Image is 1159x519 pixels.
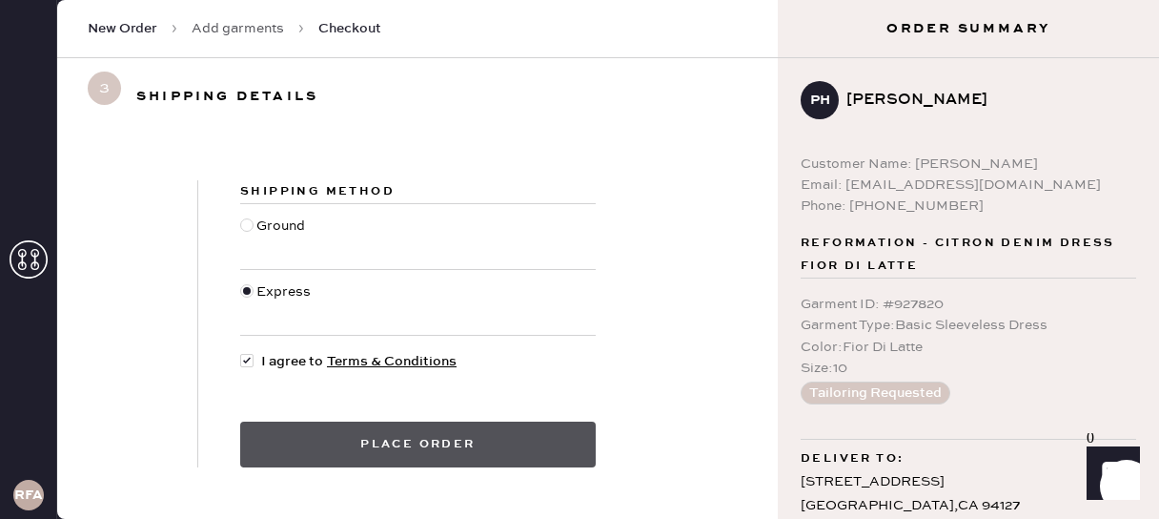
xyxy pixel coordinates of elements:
[801,337,1136,358] div: Color : Fior Di Latte
[192,19,284,38] a: Add garments
[846,89,1121,112] div: [PERSON_NAME]
[318,19,381,38] span: Checkout
[801,358,1136,379] div: Size : 10
[88,72,121,105] span: 3
[801,175,1136,196] div: Email: [EMAIL_ADDRESS][DOMAIN_NAME]
[327,353,457,370] a: Terms & Conditions
[256,281,315,323] div: Express
[88,19,157,38] span: New Order
[801,470,1136,518] div: [STREET_ADDRESS] [GEOGRAPHIC_DATA] , CA 94127
[14,488,43,502] h3: RFA
[801,315,1136,336] div: Garment Type : Basic Sleeveless Dress
[1068,433,1150,515] iframe: Front Chat
[240,422,596,467] button: Place order
[261,351,457,372] span: I agree to
[801,447,904,470] span: Deliver to:
[256,216,310,258] div: Ground
[801,154,1136,175] div: Customer Name: [PERSON_NAME]
[801,232,1136,278] span: Reformation - Citron Denim Dress Fior Di Latte
[810,93,830,107] h3: PH
[801,382,950,405] button: Tailoring Requested
[778,19,1159,38] h3: Order Summary
[240,184,395,198] span: Shipping Method
[801,196,1136,217] div: Phone: [PHONE_NUMBER]
[136,81,318,112] h3: Shipping details
[801,294,1136,315] div: Garment ID : # 927820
